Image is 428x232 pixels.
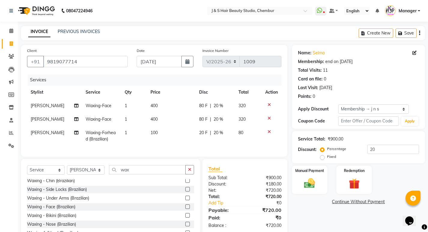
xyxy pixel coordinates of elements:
span: | [210,130,211,136]
th: Action [262,86,281,99]
a: Selma [313,50,325,56]
span: Waxing-Face [86,116,111,122]
div: Waxing - Nose (Brazilian) [27,221,76,227]
span: 400 [150,116,158,122]
a: Continue Without Payment [293,199,424,205]
label: Invoice Number [202,48,229,53]
th: Total [235,86,262,99]
span: 80 [238,130,243,135]
th: Qty [121,86,147,99]
span: 1 [125,103,127,108]
div: 0 [324,76,326,82]
span: 320 [238,116,246,122]
span: 20 % [214,116,223,122]
span: [PERSON_NAME] [31,103,64,108]
a: Add Tip [204,200,252,206]
div: Card on file: [298,76,323,82]
div: ₹900.00 [245,175,286,181]
img: _gift.svg [345,177,363,191]
div: Paid: [204,214,245,221]
span: Waxing-Face [86,103,111,108]
div: ₹720.00 [245,222,286,229]
div: Waxing - Side Locks (Brazilian) [27,186,87,193]
div: Discount: [204,181,245,187]
img: logo [15,2,56,19]
iframe: chat widget [403,208,422,226]
span: [PERSON_NAME] [31,116,64,122]
div: ₹720.00 [245,194,286,200]
div: Waxing - Bikini (Brazilian) [27,212,76,219]
div: 0 [313,93,315,100]
span: 400 [150,103,158,108]
input: Search or Scan [109,165,186,174]
span: 1 [125,116,127,122]
label: Manual Payment [295,168,324,173]
div: Name: [298,50,311,56]
label: Client [27,48,37,53]
th: Service [82,86,121,99]
label: Percentage [327,146,346,152]
th: Disc [196,86,235,99]
span: 20 F [199,130,208,136]
button: Apply [401,117,418,126]
span: | [210,103,211,109]
div: Total: [204,194,245,200]
div: Waxing - Under Arms (Brazilian) [27,195,89,201]
input: Enter Offer / Coupon Code [338,116,399,126]
th: Price [147,86,196,99]
div: Waxing - Chin (Brazilian) [27,178,75,184]
span: 1 [125,130,127,135]
label: Redemption [344,168,365,173]
label: Fixed [327,154,336,159]
button: Save [396,29,417,38]
div: Coupon Code [298,118,338,124]
button: +91 [27,56,44,67]
div: ₹180.00 [245,181,286,187]
span: Total [208,166,222,172]
span: 80 F [199,116,208,122]
span: Manager [399,8,417,14]
div: ₹900.00 [328,136,343,142]
div: Discount: [298,146,317,153]
div: ₹720.00 [245,206,286,214]
div: Membership: [298,59,324,65]
span: | [210,116,211,122]
span: 20 % [214,103,223,109]
input: Search by Name/Mobile/Email/Code [43,56,128,67]
div: ₹0 [252,200,286,206]
div: 11 [323,67,328,74]
div: Payable: [204,206,245,214]
div: Last Visit: [298,85,318,91]
a: INVOICE [28,26,50,37]
button: Create New [359,29,393,38]
a: PREVIOUS INVOICES [58,29,100,34]
div: Points: [298,93,311,100]
span: 320 [238,103,246,108]
div: Net: [204,187,245,194]
div: [DATE] [319,85,332,91]
span: Waxing-Forhead (Brazilian) [86,130,116,142]
div: Balance : [204,222,245,229]
span: 20 % [214,130,223,136]
img: Manager [385,5,396,16]
span: 100 [150,130,158,135]
div: Sub Total: [204,175,245,181]
div: Services [28,74,286,86]
label: Date [137,48,145,53]
span: [PERSON_NAME] [31,130,64,135]
div: end on [DATE] [325,59,353,65]
div: ₹0 [245,214,286,221]
div: Service Total: [298,136,325,142]
div: Apply Discount [298,106,338,112]
b: 08047224946 [66,2,93,19]
div: Total Visits: [298,67,322,74]
div: ₹720.00 [245,187,286,194]
th: Stylist [27,86,82,99]
img: _cash.svg [301,177,318,190]
span: 80 F [199,103,208,109]
div: Waxing - Face (Brazilian) [27,204,75,210]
